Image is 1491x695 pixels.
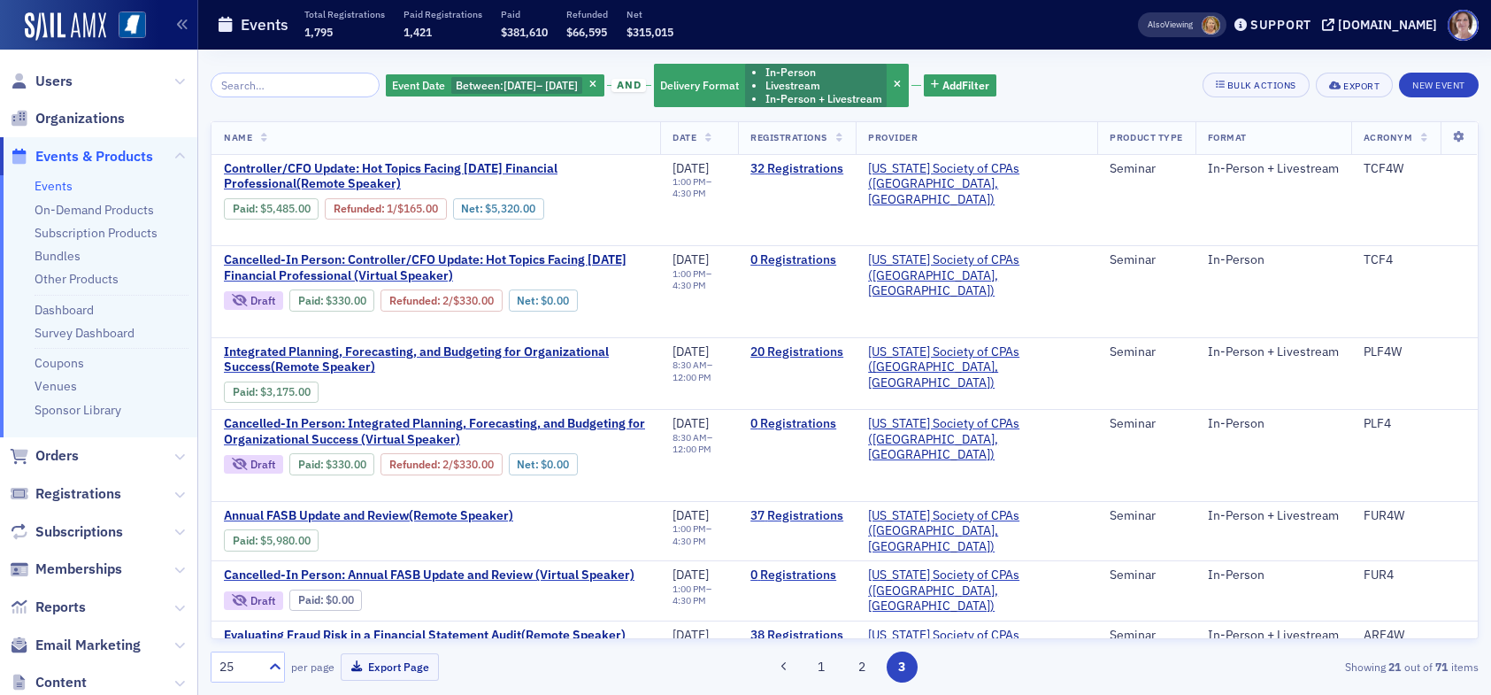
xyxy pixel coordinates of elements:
[224,131,252,143] span: Name
[509,290,578,311] div: Net: $0
[392,78,445,92] span: Event Date
[224,291,283,310] div: Draft
[1068,659,1479,675] div: Showing out of items
[10,560,122,579] a: Memberships
[566,25,607,39] span: $66,595
[501,8,548,20] p: Paid
[224,252,648,283] span: Cancelled-In Person: Controller/CFO Update: Hot Topics Facing Today's Financial Professional (Vir...
[1148,19,1164,30] div: Also
[1208,344,1339,360] div: In-Person + Livestream
[35,560,122,579] span: Memberships
[672,583,706,595] time: 1:00 PM
[868,628,1085,675] span: Mississippi Society of CPAs (Ridgeland, MS)
[503,78,536,92] span: [DATE]
[403,8,482,20] p: Paid Registrations
[672,583,726,606] div: –
[750,416,843,432] a: 0 Registrations
[389,294,437,307] a: Refunded
[672,507,709,523] span: [DATE]
[660,78,739,92] span: Delivery Format
[224,416,648,447] span: Cancelled-In Person: Integrated Planning, Forecasting, and Budgeting for Organizational Success (...
[25,12,106,41] a: SailAMX
[456,78,503,92] span: Between :
[750,508,843,524] a: 37 Registrations
[672,535,706,547] time: 4:30 PM
[453,458,494,471] span: $330.00
[224,252,648,283] a: Cancelled-In Person: Controller/CFO Update: Hot Topics Facing [DATE] Financial Professional (Virt...
[485,202,535,215] span: $5,320.00
[1203,73,1310,97] button: Bulk Actions
[672,160,709,176] span: [DATE]
[765,79,882,92] li: Livestream
[233,202,255,215] a: Paid
[291,659,334,675] label: per page
[35,484,121,504] span: Registrations
[1110,131,1182,143] span: Product Type
[545,78,578,92] span: [DATE]
[517,294,541,307] span: Net :
[298,458,320,471] a: Paid
[224,161,648,192] span: Controller/CFO Update: Hot Topics Facing Today's Financial Professional(Remote Speaker)
[224,508,521,524] a: Annual FASB Update and Review(Remote Speaker)
[1110,568,1182,583] div: Seminar
[224,455,283,474] div: Draft
[611,79,646,93] span: and
[304,8,385,20] p: Total Registrations
[846,652,877,683] button: 2
[887,652,918,683] button: 3
[10,673,87,692] a: Content
[672,344,709,359] span: [DATE]
[35,248,81,264] a: Bundles
[924,74,996,97] button: AddFilter
[325,198,446,220] div: Refunded: 34 - $548500
[1364,508,1465,524] div: FUR4W
[1343,81,1380,91] div: Export
[211,73,380,97] input: Search…
[298,593,326,606] span: :
[453,294,494,307] span: $330.00
[10,109,125,128] a: Organizations
[119,12,146,39] img: SailAMX
[1399,76,1479,92] a: New Event
[607,79,651,93] button: and
[35,225,158,241] a: Subscription Products
[1208,161,1339,177] div: In-Person + Livestream
[1208,416,1339,432] div: In-Person
[224,568,634,583] span: Cancelled-In Person: Annual FASB Update and Review (Virtual Speaker)
[289,453,374,475] div: Paid: 0 - $33000
[233,385,255,398] a: Paid
[224,161,648,192] a: Controller/CFO Update: Hot Topics Facing [DATE] Financial Professional(Remote Speaker)
[35,522,123,542] span: Subscriptions
[35,673,87,692] span: Content
[1448,10,1479,41] span: Profile
[106,12,146,42] a: View Homepage
[672,371,711,383] time: 12:00 PM
[868,131,918,143] span: Provider
[260,534,311,547] span: $5,980.00
[10,72,73,91] a: Users
[1110,508,1182,524] div: Seminar
[389,458,442,471] span: :
[868,628,1085,675] a: [US_STATE] Society of CPAs ([GEOGRAPHIC_DATA], [GEOGRAPHIC_DATA])
[298,458,326,471] span: :
[750,131,827,143] span: Registrations
[1433,659,1451,675] strong: 71
[326,593,354,606] span: $0.00
[1338,17,1437,33] div: [DOMAIN_NAME]
[1364,131,1413,143] span: Acronym
[224,344,648,375] span: Integrated Planning, Forecasting, and Budgeting for Organizational Success(Remote Speaker)
[260,202,311,215] span: $5,485.00
[672,432,726,455] div: –
[250,296,275,305] div: Draft
[626,8,673,20] p: Net
[672,279,706,291] time: 4:30 PM
[672,443,711,455] time: 12:00 PM
[35,302,94,318] a: Dashboard
[868,416,1085,463] a: [US_STATE] Society of CPAs ([GEOGRAPHIC_DATA], [GEOGRAPHIC_DATA])
[1322,19,1443,31] button: [DOMAIN_NAME]
[672,431,707,444] time: 8:30 AM
[224,198,319,220] div: Paid: 34 - $548500
[672,268,726,291] div: –
[35,636,141,655] span: Email Marketing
